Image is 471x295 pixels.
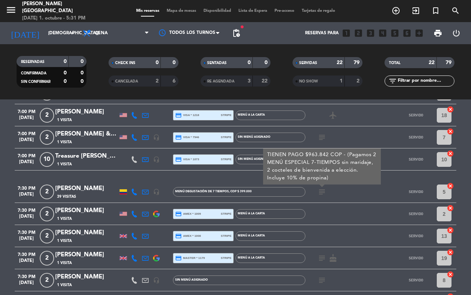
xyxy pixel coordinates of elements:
[397,273,434,288] button: SERVIDO
[397,229,434,243] button: SERVIDO
[397,130,434,145] button: SERVIDO
[15,159,38,168] span: [DATE]
[15,272,38,280] span: 7:30 PM
[115,61,135,65] span: CHECK INS
[57,194,76,200] span: 39 Visitas
[397,251,434,266] button: SERVIDO
[15,228,38,236] span: 7:30 PM
[221,256,231,260] span: stripe
[55,250,118,260] div: [PERSON_NAME]
[238,234,265,237] span: Menú a la carta
[57,282,72,288] span: 1 Visita
[221,211,231,216] span: stripe
[40,207,54,221] span: 2
[388,77,397,85] i: filter_list
[397,207,434,221] button: SERVIDO
[221,157,231,162] span: stripe
[238,158,270,161] span: Sin menú asignado
[153,277,160,284] i: headset_mic
[175,278,208,281] span: Sin menú asignado
[15,129,38,137] span: 7:00 PM
[298,9,339,13] span: Tarjetas de regalo
[55,206,118,215] div: [PERSON_NAME]
[153,211,160,217] img: google-logo.png
[446,60,453,65] strong: 79
[40,185,54,199] span: 2
[238,136,270,138] span: Sin menú asignado
[397,185,434,199] button: SERVIDO
[173,78,177,84] strong: 6
[409,157,423,161] span: SERVIDO
[447,182,454,190] i: cancel
[409,135,423,139] span: SERVIDO
[221,113,231,117] span: stripe
[175,112,199,119] span: visa * 1218
[318,133,326,142] i: subject
[57,216,72,222] span: 1 Visita
[6,25,45,41] i: [DATE]
[337,60,343,65] strong: 22
[207,80,234,83] span: RE AGENDADA
[262,78,269,84] strong: 22
[115,80,138,83] span: CANCELADA
[397,152,434,167] button: SERVIDO
[392,6,400,15] i: add_circle_outline
[81,79,85,84] strong: 0
[15,236,38,245] span: [DATE]
[163,9,200,13] span: Mapa de mesas
[175,156,182,163] i: credit_card
[175,211,182,217] i: credit_card
[318,276,326,285] i: subject
[221,233,231,238] span: stripe
[175,190,252,193] span: Menú degustación de 7 tiempos
[409,113,423,117] span: SERVIDO
[40,273,54,288] span: 2
[447,249,454,256] i: cancel
[409,212,423,216] span: SERVIDO
[175,134,199,141] span: visa * 7946
[153,156,160,163] i: headset_mic
[81,70,85,75] strong: 0
[354,60,361,65] strong: 79
[15,250,38,258] span: 7:30 PM
[15,214,38,222] span: [DATE]
[229,190,252,193] span: , COP $ 399.000
[409,278,423,282] span: SERVIDO
[235,9,271,13] span: Lista de Espera
[15,115,38,124] span: [DATE]
[153,134,160,141] i: headset_mic
[221,135,231,140] span: stripe
[132,9,163,13] span: Mis reservas
[68,29,77,38] i: arrow_drop_down
[271,9,298,13] span: Pre-acceso
[15,151,38,159] span: 7:00 PM
[15,137,38,146] span: [DATE]
[451,6,460,15] i: search
[55,107,118,117] div: [PERSON_NAME]
[200,9,235,13] span: Disponibilidad
[175,156,199,163] span: visa * 1073
[15,206,38,214] span: 7:30 PM
[55,151,118,161] div: Treasure [PERSON_NAME]
[354,28,363,38] i: looks_two
[81,59,85,64] strong: 0
[55,129,118,139] div: [PERSON_NAME] & [PERSON_NAME]
[402,28,412,38] i: looks_6
[64,59,67,64] strong: 0
[175,233,182,239] i: credit_card
[55,184,118,193] div: [PERSON_NAME]
[409,190,423,194] span: SERVIDO
[21,71,46,75] span: CONFIRMADA
[22,15,112,22] div: [DATE] 1. octubre - 5:31 PM
[40,130,54,145] span: 2
[299,80,318,83] span: NO SHOW
[414,28,424,38] i: add_box
[452,29,461,38] i: power_settings_new
[447,106,454,113] i: cancel
[318,187,326,196] i: subject
[397,77,454,85] input: Filtrar por nombre...
[153,189,160,195] i: headset_mic
[248,78,251,84] strong: 3
[40,108,54,123] span: 2
[299,61,317,65] span: SERVIDAS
